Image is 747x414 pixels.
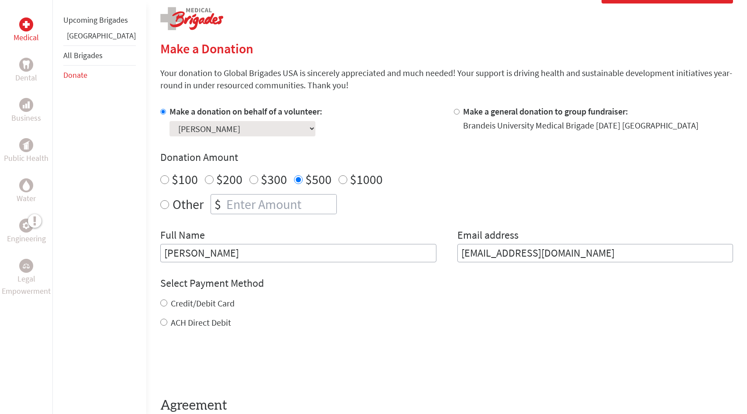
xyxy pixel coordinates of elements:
[4,138,48,164] a: Public HealthPublic Health
[19,58,33,72] div: Dental
[15,58,37,84] a: DentalDental
[171,298,235,309] label: Credit/Debit Card
[17,192,36,205] p: Water
[67,31,136,41] a: [GEOGRAPHIC_DATA]
[23,263,30,268] img: Legal Empowerment
[171,317,231,328] label: ACH Direct Debit
[457,228,519,244] label: Email address
[160,7,223,30] img: logo-medical.png
[23,141,30,150] img: Public Health
[350,171,383,188] label: $1000
[11,98,41,124] a: BusinessBusiness
[160,244,436,262] input: Enter Full Name
[160,150,733,164] h4: Donation Amount
[11,112,41,124] p: Business
[160,276,733,290] h4: Select Payment Method
[63,30,136,45] li: Belize
[457,244,733,262] input: Your Email
[160,346,293,380] iframe: reCAPTCHA
[2,273,51,297] p: Legal Empowerment
[211,195,225,214] div: $
[160,67,733,91] p: Your donation to Global Brigades USA is sincerely appreciated and much needed! Your support is dr...
[19,98,33,112] div: Business
[63,15,128,25] a: Upcoming Brigades
[63,45,136,66] li: All Brigades
[225,195,336,214] input: Enter Amount
[19,138,33,152] div: Public Health
[463,106,628,117] label: Make a general donation to group fundraiser:
[23,60,30,69] img: Dental
[63,10,136,30] li: Upcoming Brigades
[17,178,36,205] a: WaterWater
[173,194,204,214] label: Other
[63,66,136,85] li: Donate
[23,21,30,28] img: Medical
[19,219,33,233] div: Engineering
[261,171,287,188] label: $300
[160,228,205,244] label: Full Name
[14,31,39,44] p: Medical
[160,398,733,414] h4: Agreement
[216,171,242,188] label: $200
[19,17,33,31] div: Medical
[14,17,39,44] a: MedicalMedical
[169,106,322,117] label: Make a donation on behalf of a volunteer:
[19,178,33,192] div: Water
[23,180,30,190] img: Water
[305,171,332,188] label: $500
[172,171,198,188] label: $100
[2,259,51,297] a: Legal EmpowermentLegal Empowerment
[23,222,30,229] img: Engineering
[7,219,46,245] a: EngineeringEngineering
[7,233,46,245] p: Engineering
[160,41,733,56] h2: Make a Donation
[4,152,48,164] p: Public Health
[63,50,103,60] a: All Brigades
[23,101,30,108] img: Business
[19,259,33,273] div: Legal Empowerment
[63,70,87,80] a: Donate
[15,72,37,84] p: Dental
[463,119,699,132] div: Brandeis University Medical Brigade [DATE] [GEOGRAPHIC_DATA]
